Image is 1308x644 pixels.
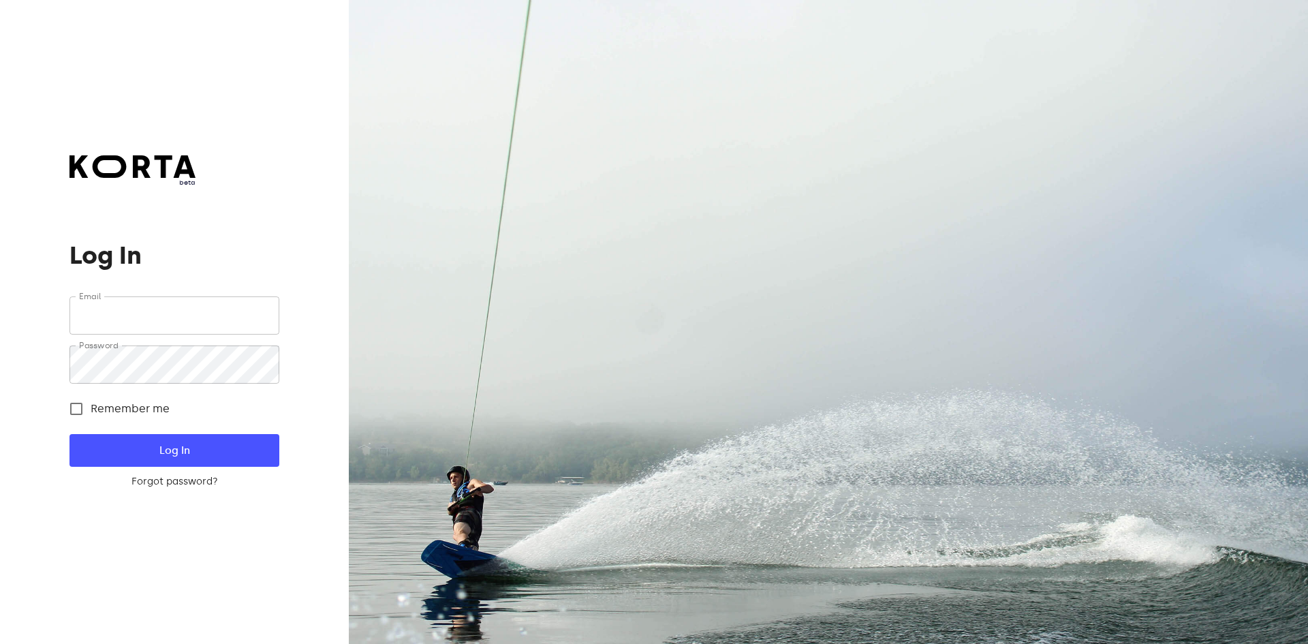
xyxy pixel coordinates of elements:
span: Log In [91,442,257,459]
span: beta [69,178,196,187]
a: beta [69,155,196,187]
span: Remember me [91,401,170,417]
a: Forgot password? [69,475,279,489]
h1: Log In [69,242,279,269]
button: Log In [69,434,279,467]
img: Korta [69,155,196,178]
